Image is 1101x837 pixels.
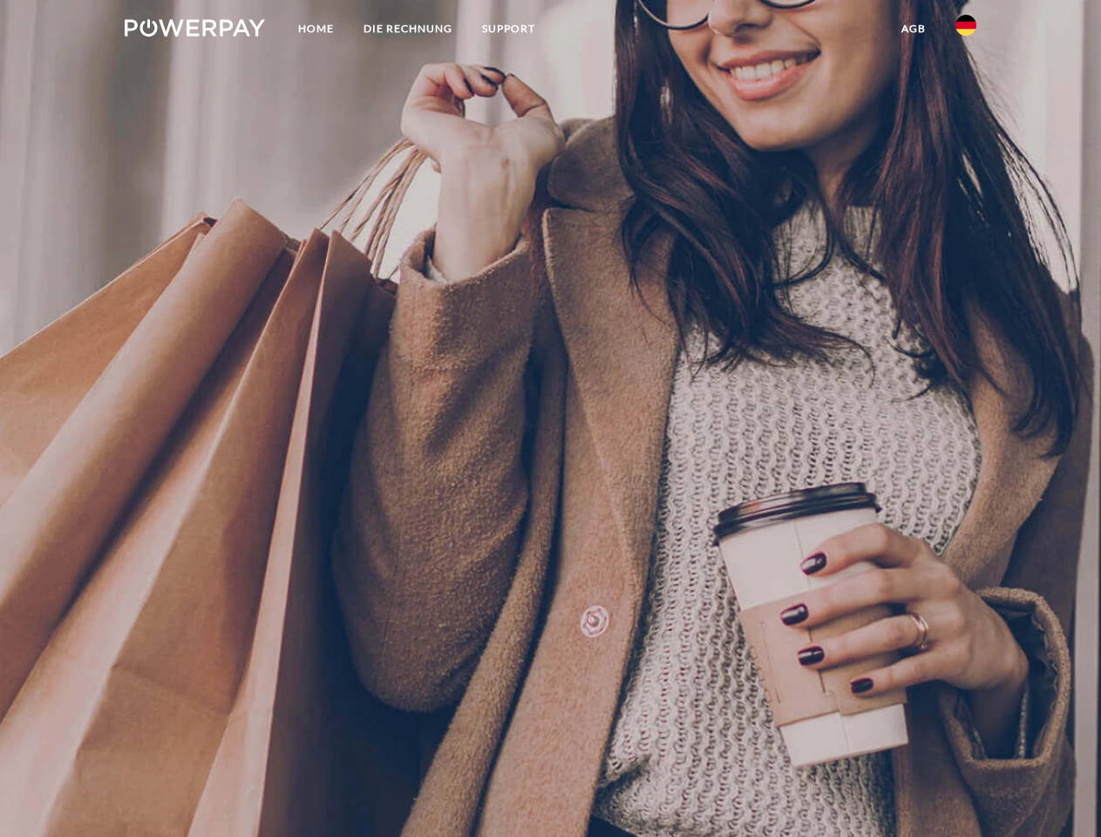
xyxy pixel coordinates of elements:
[349,13,467,44] a: DIE RECHNUNG
[283,13,349,44] a: Home
[887,13,941,44] a: agb
[467,13,550,44] a: SUPPORT
[125,19,265,37] img: logo-powerpay-white.svg
[955,15,976,36] img: de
